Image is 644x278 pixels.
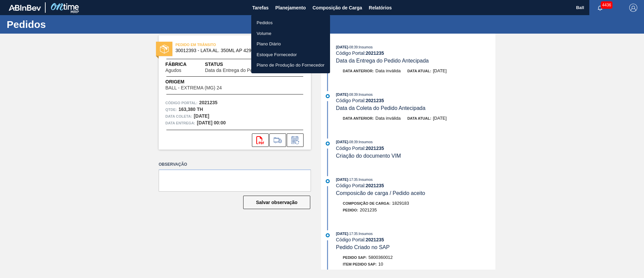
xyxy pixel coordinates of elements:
[251,28,330,39] a: Volume
[251,17,330,28] a: Pedidos
[251,60,330,71] a: Plano de Produção do Fornecedor
[251,49,330,60] a: Estoque Fornecedor
[251,39,330,49] a: Plano Diário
